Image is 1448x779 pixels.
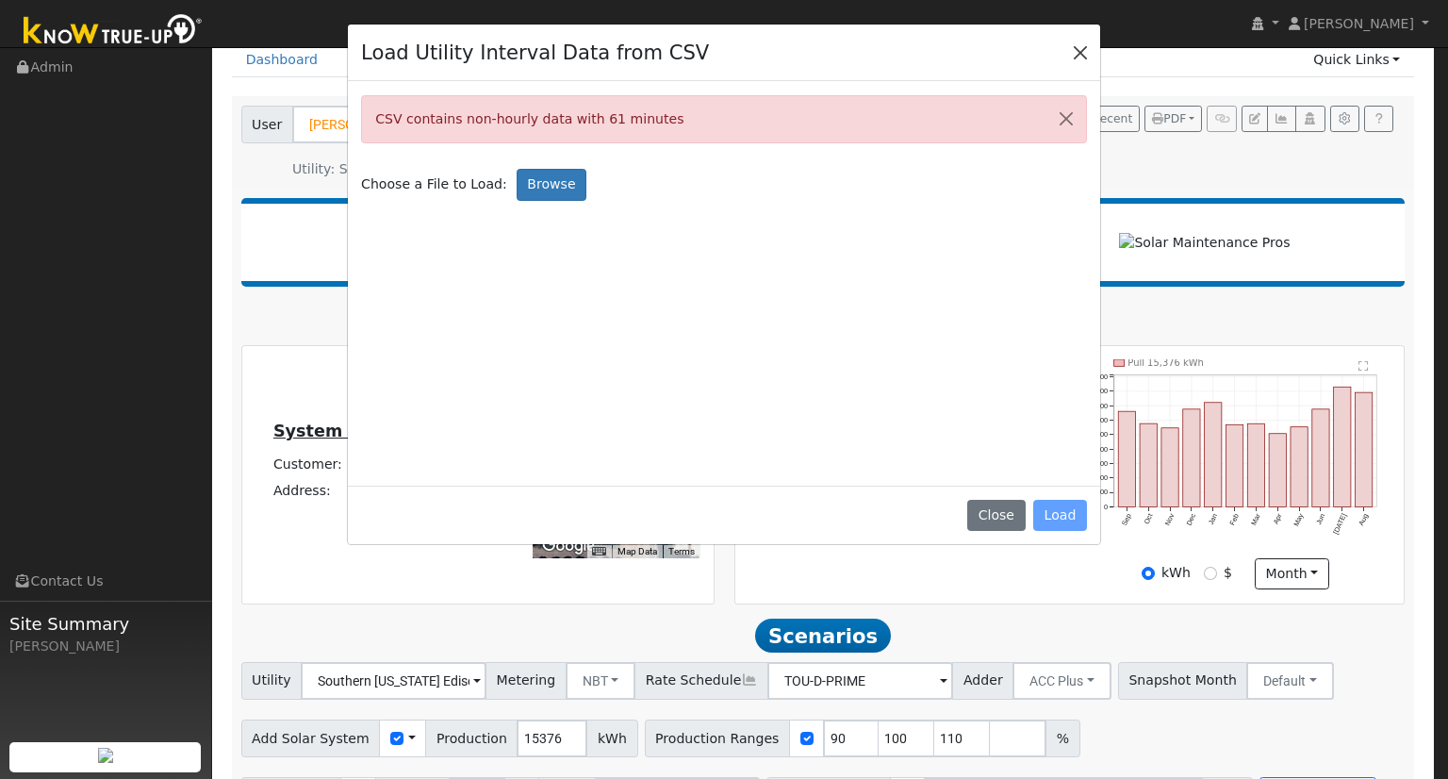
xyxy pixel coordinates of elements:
[361,38,709,68] h4: Load Utility Interval Data from CSV
[361,95,1087,143] div: CSV contains non-hourly data with 61 minutes
[517,169,586,201] label: Browse
[1067,39,1094,65] button: Close
[1046,96,1086,142] button: Close
[361,174,507,194] span: Choose a File to Load:
[967,500,1025,532] button: Close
